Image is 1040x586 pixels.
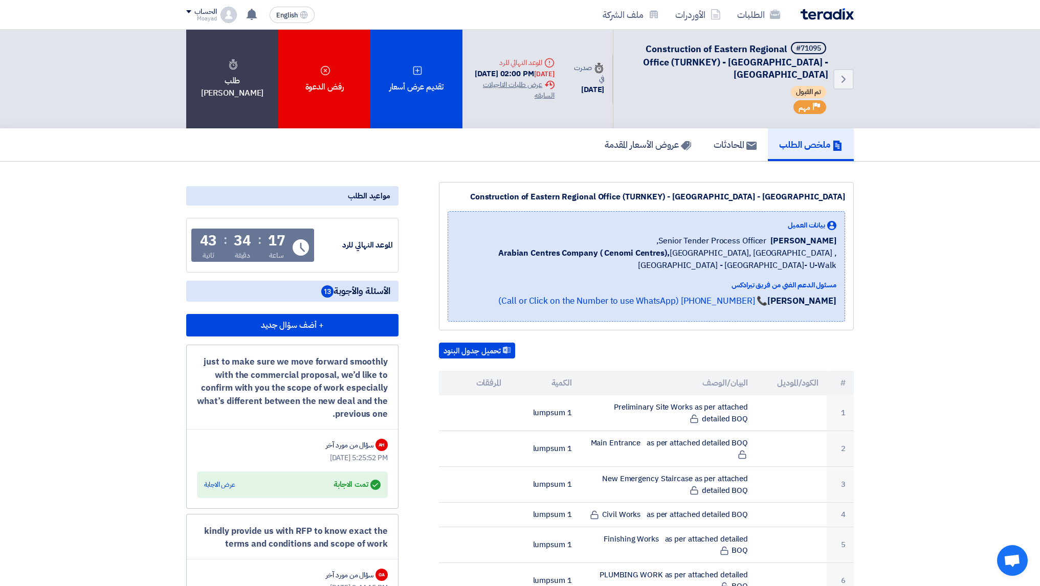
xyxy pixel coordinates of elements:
span: [GEOGRAPHIC_DATA], [GEOGRAPHIC_DATA] ,[GEOGRAPHIC_DATA] - [GEOGRAPHIC_DATA]- U-Walk [456,247,836,272]
div: [DATE] 5:25:52 PM [197,453,388,463]
h5: ملخص الطلب [779,139,843,150]
div: دقيقة [235,250,251,261]
div: سؤال من مورد آخر [326,570,373,580]
h5: عروض الأسعار المقدمة [605,139,691,150]
a: عروض الأسعار المقدمة [593,128,702,161]
span: بيانات العميل [788,220,825,231]
div: رفض الدعوة [278,30,370,128]
button: تحميل جدول البنود [439,343,515,359]
div: AH [375,439,388,451]
div: الحساب [194,8,216,16]
th: الكود/الموديل [756,371,827,395]
b: Arabian Centres Company ( Cenomi Centres), [498,247,670,259]
div: #71095 [796,45,821,52]
span: الأسئلة والأجوبة [321,285,390,298]
div: عرض طلبات التاجيلات السابقه [471,79,555,101]
a: المحادثات [702,128,768,161]
div: OA [375,569,388,581]
div: : [224,231,227,249]
span: مهم [799,103,810,112]
div: [DATE] [534,69,555,79]
div: تمت الاجابة [334,478,381,492]
div: الموعد النهائي للرد [316,239,393,251]
td: 4 [827,503,854,527]
div: just to make sure we move forward smoothly with the commercial proposal, we’d like to confirm wit... [197,355,388,421]
span: Senior Tender Process Officer, [656,235,766,247]
a: الطلبات [729,3,788,27]
div: صدرت في [571,62,604,84]
div: 34 [234,234,251,248]
div: [DATE] 02:00 PM [471,68,555,80]
a: Open chat [997,545,1028,576]
a: ملخص الطلب [768,128,854,161]
div: مواعيد الطلب [186,186,399,206]
td: 1 lumpsum [510,395,580,431]
td: Finishing Works as per attached detailed BOQ [580,527,757,562]
a: 📞 [PHONE_NUMBER] (Call or Click on the Number to use WhatsApp) [498,295,767,307]
div: kindly provide us with RFP to know exact the terms and conditions and scope of work [197,525,388,551]
h5: المحادثات [714,139,757,150]
a: ملف الشركة [594,3,667,27]
td: 2 [827,431,854,467]
div: عرض الاجابة [204,480,235,490]
td: 5 [827,527,854,562]
td: 3 [827,467,854,503]
div: طلب [PERSON_NAME] [186,30,278,128]
th: البيان/الوصف [580,371,757,395]
div: ثانية [203,250,214,261]
div: 17 [268,234,285,248]
strong: [PERSON_NAME] [767,295,836,307]
a: الأوردرات [667,3,729,27]
div: ساعة [269,250,284,261]
div: الموعد النهائي للرد [471,57,555,68]
button: English [270,7,315,23]
button: + أضف سؤال جديد [186,314,399,336]
div: 43 [200,234,217,248]
th: المرفقات [439,371,510,395]
td: 1 lumpsum [510,503,580,527]
td: 1 lumpsum [510,467,580,503]
span: English [276,12,298,19]
div: سؤال من مورد آخر [326,440,373,450]
span: 13 [321,285,334,298]
td: 1 lumpsum [510,431,580,467]
div: : [258,231,261,249]
th: الكمية [510,371,580,395]
td: Main Entrance as per attached detailed BOQ [580,431,757,467]
td: Preliminary Site Works as per attached detailed BOQ [580,395,757,431]
div: Moayad [186,16,216,21]
div: مسئول الدعم الفني من فريق تيرادكس [456,280,836,290]
div: Construction of Eastern Regional Office (TURNKEY) - [GEOGRAPHIC_DATA] - [GEOGRAPHIC_DATA] [448,191,845,203]
div: تقديم عرض أسعار [370,30,462,128]
span: Construction of Eastern Regional Office (TURNKEY) - [GEOGRAPHIC_DATA] - [GEOGRAPHIC_DATA] [643,42,828,81]
span: تم القبول [791,86,826,98]
h5: Construction of Eastern Regional Office (TURNKEY) - Nakheel Mall - Dammam [626,42,828,81]
th: # [827,371,854,395]
td: 1 [827,395,854,431]
td: Civil Works as per attached detailed BOQ [580,503,757,527]
img: profile_test.png [220,7,237,23]
img: Teradix logo [801,8,854,20]
div: [DATE] [571,84,604,96]
span: [PERSON_NAME] [770,235,836,247]
td: New Emergency Staircase as per attached detailed BOQ [580,467,757,503]
td: 1 lumpsum [510,527,580,562]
